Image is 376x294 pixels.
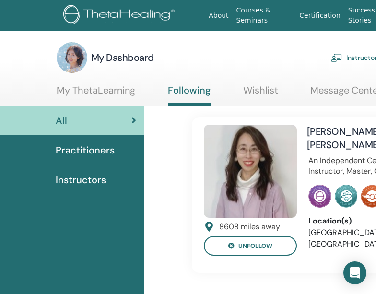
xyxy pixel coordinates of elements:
[219,222,280,232] div: 8608 miles away
[205,7,232,24] a: About
[168,84,211,106] a: Following
[308,227,376,250] li: [GEOGRAPHIC_DATA], [GEOGRAPHIC_DATA]
[295,7,344,24] a: Certification
[343,261,366,284] div: Open Intercom Messenger
[56,113,67,128] span: All
[233,1,296,29] a: Courses & Seminars
[56,173,106,187] span: Instructors
[56,143,115,157] span: Practitioners
[63,5,178,26] img: logo.png
[57,84,135,103] a: My ThetaLearning
[91,51,154,64] h3: My Dashboard
[331,53,342,62] img: chalkboard-teacher.svg
[243,84,278,103] a: Wishlist
[308,215,376,227] div: Location(s)
[57,42,87,73] img: default.jpg
[204,125,297,218] img: default.jpg
[204,236,297,256] button: unfollow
